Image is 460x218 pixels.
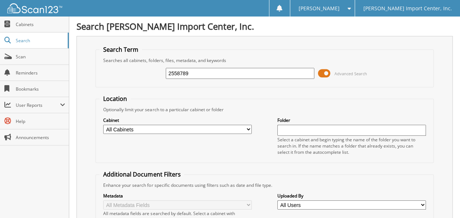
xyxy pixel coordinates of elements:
span: User Reports [16,102,60,108]
span: Help [16,118,65,124]
legend: Location [100,95,131,103]
img: scan123-logo-white.svg [7,3,62,13]
span: Announcements [16,134,65,141]
legend: Search Term [100,46,142,54]
span: [PERSON_NAME] [298,6,339,11]
div: Select a cabinet and begin typing the name of the folder you want to search in. If the name match... [277,137,426,155]
div: Optionally limit your search to a particular cabinet or folder [100,106,429,113]
span: Advanced Search [334,71,367,76]
label: Folder [277,117,426,123]
span: Reminders [16,70,65,76]
span: [PERSON_NAME] Import Center, Inc. [363,6,452,11]
span: Search [16,37,64,44]
span: Scan [16,54,65,60]
span: Cabinets [16,21,65,28]
legend: Additional Document Filters [100,170,184,178]
iframe: Chat Widget [423,183,460,218]
label: Metadata [103,193,252,199]
label: Uploaded By [277,193,426,199]
div: Enhance your search for specific documents using filters such as date and file type. [100,182,429,188]
label: Cabinet [103,117,252,123]
div: Searches all cabinets, folders, files, metadata, and keywords [100,57,429,63]
span: Bookmarks [16,86,65,92]
h1: Search [PERSON_NAME] Import Center, Inc. [76,20,453,32]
